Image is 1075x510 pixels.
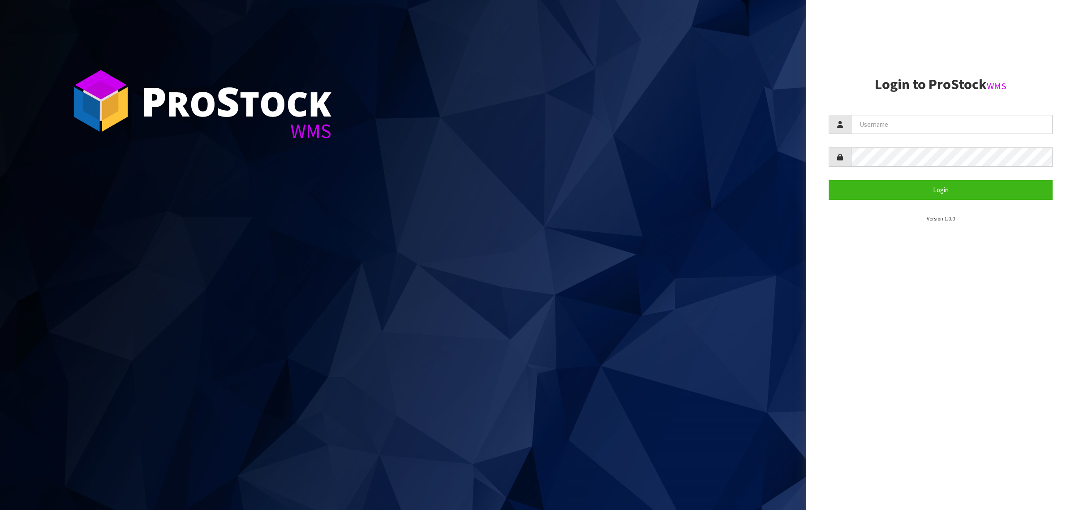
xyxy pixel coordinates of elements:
small: WMS [987,80,1006,92]
span: S [216,73,240,128]
span: P [141,73,167,128]
div: WMS [141,121,331,141]
small: Version 1.0.0 [927,215,955,222]
img: ProStock Cube [67,67,134,134]
input: Username [851,115,1053,134]
div: ro tock [141,81,331,121]
button: Login [829,180,1053,199]
h2: Login to ProStock [829,77,1053,92]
